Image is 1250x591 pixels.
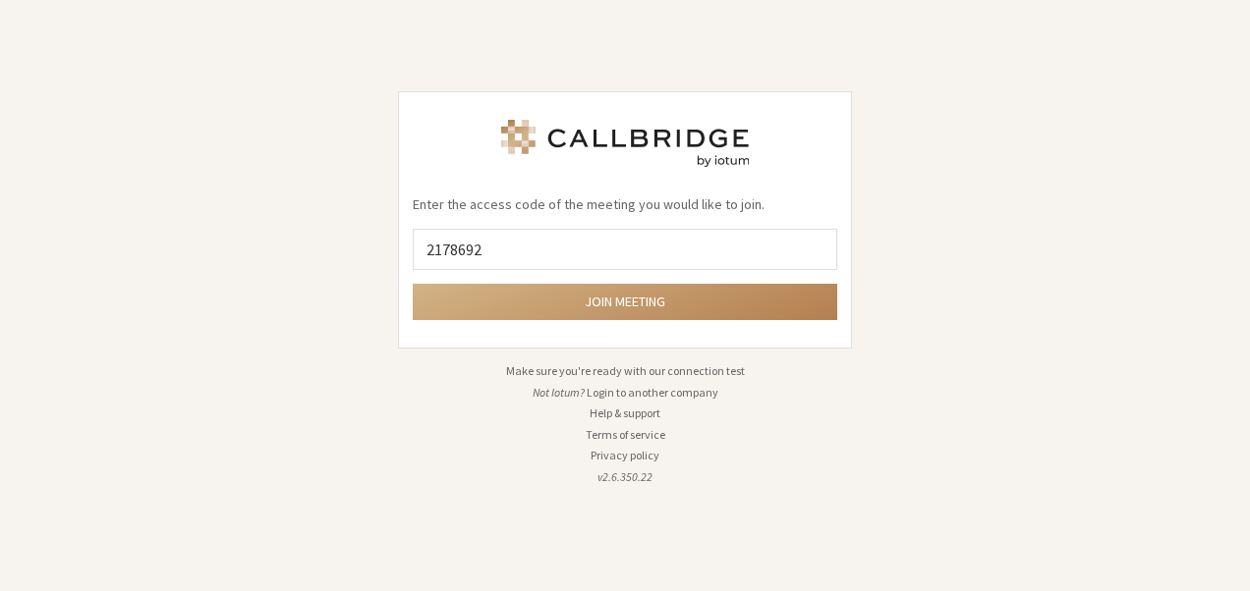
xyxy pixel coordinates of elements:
[413,284,837,320] button: Join meeting
[497,120,753,167] img: Iotum
[586,427,665,442] a: Terms of service
[587,384,718,402] button: Login to another company
[398,384,852,402] li: Not Iotum?
[413,194,837,215] p: Enter the access code of the meeting you would like to join.
[591,448,659,462] a: Privacy policy
[590,405,660,420] a: Help & support
[506,363,745,378] a: Make sure you're ready with our connection test
[413,229,837,270] input: Enter access code
[398,468,852,486] li: v2.6.350.22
